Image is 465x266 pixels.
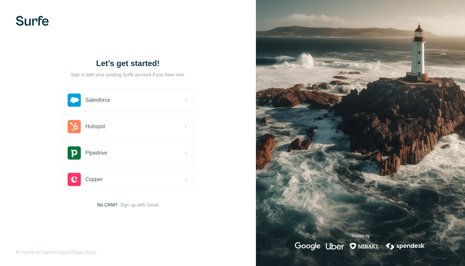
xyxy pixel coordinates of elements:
[85,149,108,157] span: Pipedrive
[85,175,103,183] span: Copper
[68,173,81,186] img: copper's logo
[58,250,69,254] a: Terms
[349,242,380,250] img: mirakl's logo
[16,16,49,26] img: Surfe's logo
[62,58,194,69] h1: Let’s get started!
[351,233,370,239] p: Trusted by
[120,202,159,208] button: Sign up with Gmail
[68,94,81,107] img: salesforce's logo
[68,146,81,160] img: pipedrive's logo
[68,120,81,133] img: hubspot's logo
[97,202,117,208] span: No CRM?
[295,242,321,250] img: google's logo
[385,242,426,250] img: spendesk's logo
[326,242,344,250] img: uber's logo
[16,249,97,255] span: By signing up, I agree to &
[71,71,185,78] p: Sign in with your existing Surfe account if you have one.
[85,96,110,104] span: Salesforce
[72,250,97,254] a: Privacy Policy
[85,123,105,131] span: Hubspot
